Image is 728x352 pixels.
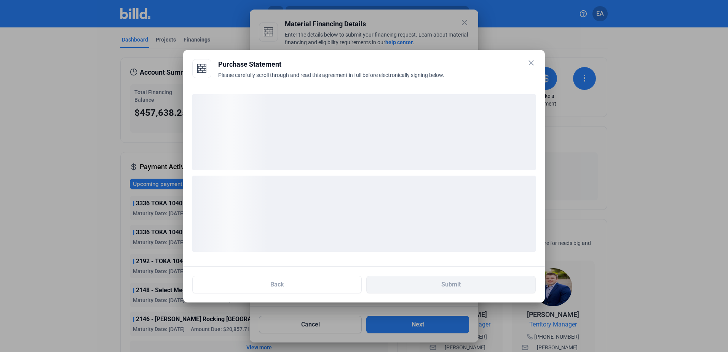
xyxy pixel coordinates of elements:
div: Purchase Statement [218,59,536,70]
mat-icon: close [527,58,536,67]
button: Submit [366,276,536,293]
div: loading [192,94,536,170]
button: Back [192,276,362,293]
div: Please carefully scroll through and read this agreement in full before electronically signing below. [218,71,536,88]
div: loading [192,176,536,252]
